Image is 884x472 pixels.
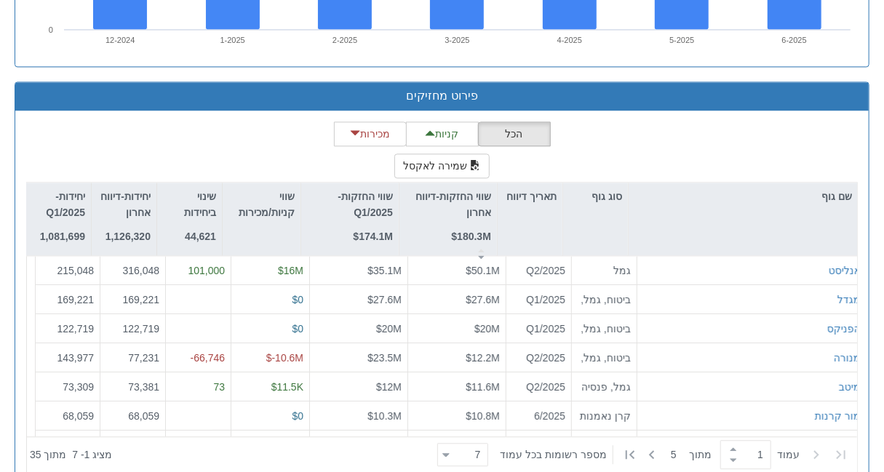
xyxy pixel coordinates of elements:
[26,89,858,103] h3: פירוט מחזיקים
[172,351,225,365] div: -66,746
[266,352,303,364] span: $-10.6M
[452,231,491,242] strong: $180.3M
[49,25,53,34] text: 0
[271,381,303,393] span: $11.5K
[307,188,393,221] p: שווי החזקות-Q1/2025
[292,410,303,422] span: $0
[406,121,479,146] button: קניות
[474,323,500,335] span: $20M
[445,36,469,44] text: 3-2025
[292,323,303,335] span: $0
[669,36,694,44] text: 5-2025
[466,381,500,393] span: $11.6M
[41,263,94,278] div: 215,048
[223,183,300,243] div: שווי קניות/מכירות
[629,183,858,210] div: שם גוף
[578,351,631,365] div: ביטוח, גמל, פנסיה
[185,231,216,242] strong: 44,621
[292,294,303,305] span: $0
[405,188,491,221] p: שווי החזקות-דיווח אחרון
[563,183,628,210] div: סוג גוף
[512,380,565,394] div: Q2/2025
[671,447,689,462] span: 5
[334,121,407,146] button: מכירות
[578,380,631,394] div: גמל, פנסיה
[172,263,225,278] div: 101,000
[394,153,490,178] button: שמירה לאקסל
[41,351,94,365] div: 143,977
[466,294,500,305] span: $27.6M
[578,292,631,307] div: ביטוח, גמל, פנסיה
[41,292,94,307] div: 169,221
[40,231,85,242] strong: 1,081,699
[557,36,582,44] text: 4-2025
[367,265,402,276] span: $35.1M
[815,409,861,423] button: מור קרנות
[512,409,565,423] div: 6/2025
[837,292,861,307] button: מגדל
[106,380,159,394] div: 73,381
[578,263,631,278] div: גמל
[431,439,854,471] div: ‏ מתוך
[354,231,393,242] strong: $174.1M
[512,321,565,336] div: Q1/2025
[466,265,500,276] span: $50.1M
[106,321,159,336] div: 122,719
[278,265,303,276] span: $16M
[578,409,631,423] div: קרן נאמנות
[367,352,402,364] span: $23.5M
[478,121,551,146] button: הכל
[97,188,151,221] p: יחידות-דיווח אחרון
[41,321,94,336] div: 122,719
[41,380,94,394] div: 73,309
[500,447,607,462] span: ‏מספר רשומות בכל עמוד
[41,409,94,423] div: 68,059
[512,292,565,307] div: Q1/2025
[106,409,159,423] div: 68,059
[498,183,562,227] div: תאריך דיווח
[827,321,861,336] button: הפניקס
[782,36,807,44] text: 6-2025
[466,352,500,364] span: $12.2M
[30,439,112,471] div: ‏מציג 1 - 7 ‏ מתוך 35
[105,231,151,242] strong: 1,126,320
[839,380,861,394] button: מיטב
[578,321,631,336] div: ביטוח, גמל, פנסיה
[376,381,402,393] span: $12M
[829,263,861,278] button: אנליסט
[512,351,565,365] div: Q2/2025
[834,351,861,365] button: מנורה
[106,351,159,365] div: 77,231
[512,263,565,278] div: Q2/2025
[163,188,216,221] p: שינוי ביחידות
[777,447,800,462] span: ‏עמוד
[466,410,500,422] span: $10.8M
[367,410,402,422] span: $10.3M
[376,323,402,335] span: $20M
[106,292,159,307] div: 169,221
[333,36,357,44] text: 2-2025
[106,263,159,278] div: 316,048
[32,188,85,221] p: יחידות-Q1/2025
[220,36,245,44] text: 1-2025
[105,36,135,44] text: 12-2024
[367,294,402,305] span: $27.6M
[172,380,225,394] div: 73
